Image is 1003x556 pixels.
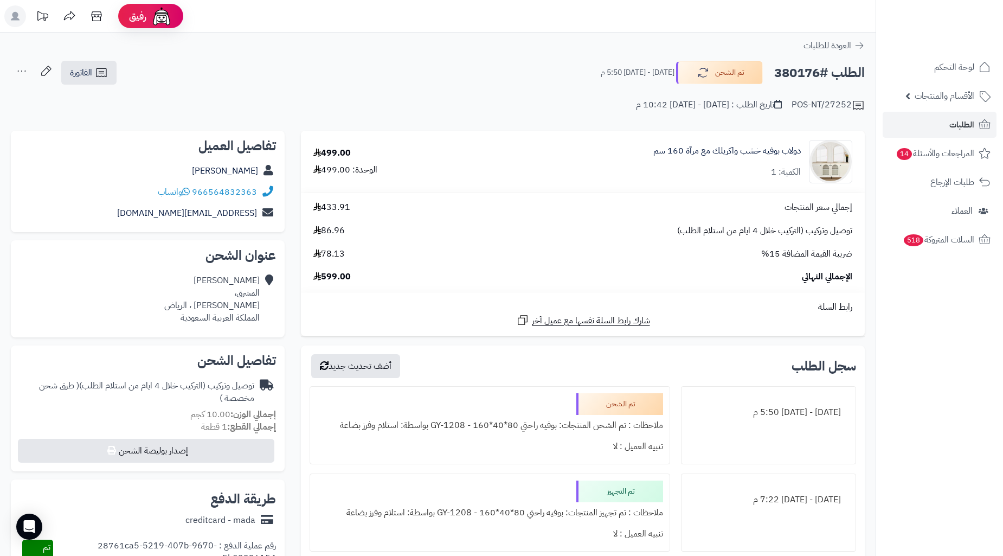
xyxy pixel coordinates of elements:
a: تحديثات المنصة [29,5,56,30]
span: توصيل وتركيب (التركيب خلال 4 ايام من استلام الطلب) [677,225,852,237]
h2: تفاصيل العميل [20,139,276,152]
span: رفيق [129,10,146,23]
span: 518 [903,234,923,247]
a: لوحة التحكم [883,54,996,80]
a: [EMAIL_ADDRESS][DOMAIN_NAME] [117,207,257,220]
div: ملاحظات : تم الشحن المنتجات: بوفيه راحتي 80*40*160 - GY-1208 بواسطة: استلام وفرز بضاعة [317,415,663,436]
a: السلات المتروكة518 [883,227,996,253]
img: 1757932228-1-90x90.jpg [809,140,852,183]
h2: طريقة الدفع [210,493,276,506]
div: الوحدة: 499.00 [313,164,377,176]
div: رابط السلة [305,301,860,314]
h2: الطلب #380176 [774,62,865,84]
span: لوحة التحكم [934,60,974,75]
img: logo-2.png [929,8,993,31]
img: ai-face.png [151,5,172,27]
div: تم الشحن [576,393,663,415]
div: تاريخ الطلب : [DATE] - [DATE] 10:42 م [636,99,782,111]
span: طلبات الإرجاع [930,175,974,190]
div: تنبيه العميل : لا [317,523,663,545]
strong: إجمالي الوزن: [230,408,276,421]
a: طلبات الإرجاع [883,169,996,195]
span: السلات المتروكة [903,232,974,247]
a: [PERSON_NAME] [192,164,258,177]
button: أضف تحديث جديد [311,354,400,378]
span: 599.00 [313,271,351,283]
div: ملاحظات : تم تجهيز المنتجات: بوفيه راحتي 80*40*160 - GY-1208 بواسطة: استلام وفرز بضاعة [317,502,663,523]
div: POS-NT/27252 [792,99,865,112]
h2: عنوان الشحن [20,249,276,262]
button: تم الشحن [676,61,763,84]
button: إصدار بوليصة الشحن [18,439,274,463]
span: ضريبة القيمة المضافة 15% [761,248,852,260]
a: شارك رابط السلة نفسها مع عميل آخر [516,314,650,327]
a: الطلبات [883,112,996,138]
div: 499.00 [313,147,351,159]
div: الكمية: 1 [771,166,801,178]
small: 1 قطعة [201,420,276,433]
div: تنبيه العميل : لا [317,436,663,457]
div: [PERSON_NAME] المشرق، [PERSON_NAME] ، الرياض المملكة العربية السعودية [164,274,260,324]
a: دولاب بوفيه خشب واكريلك مع مرآة 160 سم [653,145,801,157]
a: العملاء [883,198,996,224]
span: الفاتورة [70,66,92,79]
span: الأقسام والمنتجات [915,88,974,104]
div: Open Intercom Messenger [16,514,42,540]
div: توصيل وتركيب (التركيب خلال 4 ايام من استلام الطلب) [20,380,254,405]
div: [DATE] - [DATE] 7:22 م [688,489,849,510]
span: الطلبات [949,117,974,132]
span: ( طرق شحن مخصصة ) [39,379,254,405]
strong: إجمالي القطع: [227,420,276,433]
h3: سجل الطلب [792,360,856,373]
span: 86.96 [313,225,345,237]
a: المراجعات والأسئلة14 [883,140,996,167]
div: تم التجهيز [576,481,663,502]
a: العودة للطلبات [803,39,865,52]
span: إجمالي سعر المنتجات [785,201,852,214]
span: 14 [896,148,912,161]
span: العملاء [951,203,973,219]
div: [DATE] - [DATE] 5:50 م [688,402,849,423]
a: 966564832363 [192,186,257,199]
span: 78.13 [313,248,345,260]
h2: تفاصيل الشحن [20,354,276,367]
span: 433.91 [313,201,350,214]
span: شارك رابط السلة نفسها مع عميل آخر [532,315,650,327]
a: واتساب [158,186,190,199]
small: 10.00 كجم [190,408,276,421]
div: creditcard - mada [185,514,255,527]
span: العودة للطلبات [803,39,851,52]
small: [DATE] - [DATE] 5:50 م [601,67,674,78]
span: الإجمالي النهائي [802,271,852,283]
span: المراجعات والأسئلة [896,146,974,161]
a: الفاتورة [61,61,117,85]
